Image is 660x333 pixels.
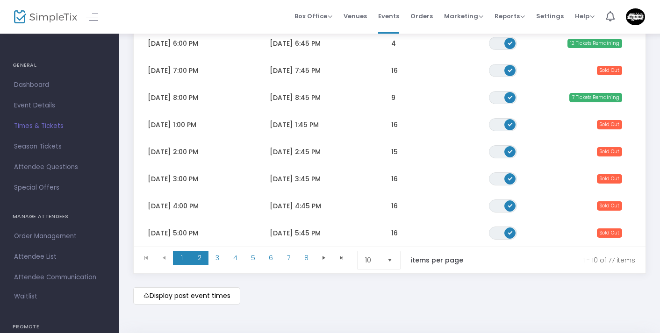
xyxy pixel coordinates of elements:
[280,251,297,265] span: Page 7
[270,228,321,238] span: [DATE] 5:45 PM
[14,99,105,112] span: Event Details
[508,94,513,99] span: ON
[508,203,513,207] span: ON
[391,66,398,75] span: 16
[148,228,198,238] span: [DATE] 5:00 PM
[597,228,622,238] span: Sold Out
[320,254,328,262] span: Go to the next page
[508,40,513,45] span: ON
[597,201,622,211] span: Sold Out
[495,12,525,21] span: Reports
[338,254,345,262] span: Go to the last page
[148,120,196,129] span: [DATE] 1:00 PM
[508,149,513,153] span: ON
[148,147,198,156] span: [DATE] 2:00 PM
[508,176,513,180] span: ON
[133,287,240,305] m-button: Display past event times
[391,174,398,184] span: 16
[270,93,321,102] span: [DATE] 8:45 PM
[444,12,483,21] span: Marketing
[148,39,198,48] span: [DATE] 6:00 PM
[226,251,244,265] span: Page 4
[315,251,333,265] span: Go to the next page
[383,251,396,269] button: Select
[148,174,198,184] span: [DATE] 3:00 PM
[14,182,105,194] span: Special Offers
[508,121,513,126] span: ON
[411,255,463,265] label: items per page
[148,201,199,211] span: [DATE] 4:00 PM
[270,39,321,48] span: [DATE] 6:45 PM
[14,292,37,301] span: Waitlist
[173,251,191,265] span: Page 1
[391,147,398,156] span: 15
[262,251,280,265] span: Page 6
[597,66,622,75] span: Sold Out
[294,12,332,21] span: Box Office
[270,120,319,129] span: [DATE] 1:45 PM
[148,93,198,102] span: [DATE] 8:00 PM
[13,207,107,226] h4: MANAGE ATTENDEES
[391,39,396,48] span: 4
[270,201,321,211] span: [DATE] 4:45 PM
[14,120,105,132] span: Times & Tickets
[191,251,208,265] span: Page 2
[244,251,262,265] span: Page 5
[13,56,107,75] h4: GENERAL
[14,251,105,263] span: Attendee List
[391,201,398,211] span: 16
[14,230,105,242] span: Order Management
[148,66,198,75] span: [DATE] 7:00 PM
[270,174,321,184] span: [DATE] 3:45 PM
[597,147,622,156] span: Sold Out
[483,251,635,269] kendo-pager-info: 1 - 10 of 77 items
[536,4,564,28] span: Settings
[14,79,105,91] span: Dashboard
[410,4,433,28] span: Orders
[14,271,105,283] span: Attendee Communication
[597,174,622,184] span: Sold Out
[569,93,622,102] span: 7 Tickets Remaining
[333,251,351,265] span: Go to the last page
[208,251,226,265] span: Page 3
[508,67,513,72] span: ON
[344,4,367,28] span: Venues
[567,39,622,48] span: 12 Tickets Remaining
[391,93,395,102] span: 9
[270,66,321,75] span: [DATE] 7:45 PM
[297,251,315,265] span: Page 8
[391,228,398,238] span: 16
[391,120,398,129] span: 16
[575,12,595,21] span: Help
[508,230,513,234] span: ON
[14,161,105,173] span: Attendee Questions
[597,120,622,129] span: Sold Out
[378,4,399,28] span: Events
[365,255,380,265] span: 10
[14,141,105,153] span: Season Tickets
[270,147,321,156] span: [DATE] 2:45 PM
